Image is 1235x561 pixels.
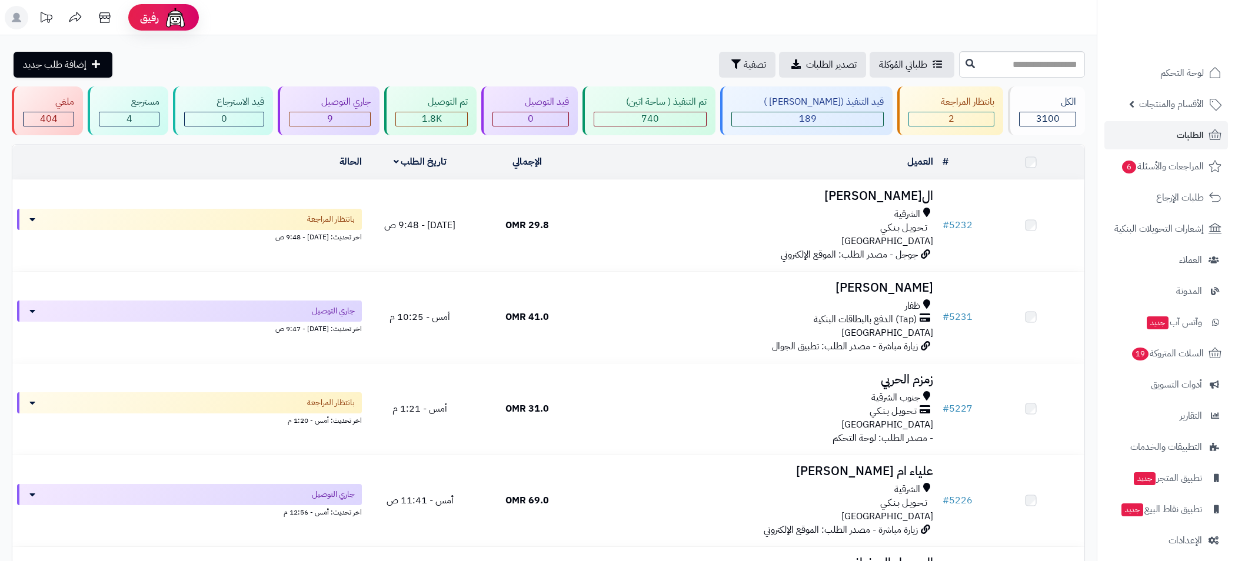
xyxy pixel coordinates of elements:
div: اخر تحديث: أمس - 1:20 م [17,413,362,426]
a: المراجعات والأسئلة6 [1104,152,1228,181]
span: 1.8K [422,112,442,126]
a: تم التوصيل 1.8K [382,86,479,135]
a: بانتظار المراجعة 2 [895,86,1006,135]
span: 69.0 OMR [505,493,549,507]
span: تطبيق نقاط البيع [1120,501,1202,517]
span: ظفار [905,299,920,313]
a: #5232 [943,218,973,232]
div: اخر تحديث: [DATE] - 9:47 ص [17,322,362,334]
span: الأقسام والمنتجات [1139,96,1204,112]
div: تم التوصيل [395,95,468,109]
span: بانتظار المراجعة [307,397,355,409]
span: [GEOGRAPHIC_DATA] [841,418,933,432]
span: أمس - 11:41 ص [387,493,454,507]
a: طلباتي المُوكلة [870,52,954,78]
div: 1752 [396,112,467,126]
span: جديد [1121,503,1143,516]
span: 189 [799,112,817,126]
div: 4 [99,112,159,126]
a: الكل3100 [1006,86,1087,135]
span: أمس - 10:25 م [390,310,450,324]
div: الكل [1019,95,1076,109]
a: #5231 [943,310,973,324]
span: # [943,493,949,507]
a: جاري التوصيل 9 [275,86,382,135]
a: العملاء [1104,246,1228,274]
div: 189 [732,112,883,126]
span: التقارير [1180,408,1202,424]
span: 404 [40,112,58,126]
a: إشعارات التحويلات البنكية [1104,215,1228,243]
span: إضافة طلب جديد [23,58,86,72]
span: تـحـويـل بـنـكـي [870,405,917,418]
span: 3100 [1036,112,1060,126]
div: 740 [594,112,706,126]
span: تصفية [744,58,766,72]
span: 0 [221,112,227,126]
span: الشرقية [894,483,920,496]
span: طلبات الإرجاع [1156,189,1204,206]
span: وآتس آب [1146,314,1202,330]
span: جديد [1134,472,1156,485]
a: قيد التنفيذ ([PERSON_NAME] ) 189 [718,86,895,135]
span: (Tap) الدفع بالبطاقات البنكية [814,313,917,326]
span: [GEOGRAPHIC_DATA] [841,326,933,340]
a: قيد التوصيل 0 [479,86,580,135]
span: التطبيقات والخدمات [1130,439,1202,455]
button: تصفية [719,52,775,78]
a: إضافة طلب جديد [14,52,112,78]
div: 0 [493,112,568,126]
a: تصدير الطلبات [779,52,866,78]
span: تـحـويـل بـنـكـي [880,496,927,510]
a: طلبات الإرجاع [1104,183,1228,212]
span: 0 [528,112,534,126]
span: جديد [1147,316,1169,329]
span: 6 [1122,161,1136,173]
span: العملاء [1179,252,1202,268]
span: 41.0 OMR [505,310,549,324]
span: 29.8 OMR [505,218,549,232]
a: تطبيق المتجرجديد [1104,464,1228,492]
span: الطلبات [1177,127,1204,143]
span: 31.0 OMR [505,402,549,416]
div: اخر تحديث: أمس - 12:56 م [17,505,362,517]
span: 2 [948,112,954,126]
span: # [943,218,949,232]
a: تاريخ الطلب [394,155,447,169]
span: أمس - 1:21 م [392,402,447,416]
div: قيد التنفيذ ([PERSON_NAME] ) [731,95,884,109]
div: مسترجع [99,95,159,109]
a: #5227 [943,402,973,416]
span: المراجعات والأسئلة [1121,158,1204,175]
span: جاري التوصيل [312,489,355,500]
img: ai-face.png [164,6,187,29]
a: #5226 [943,493,973,507]
a: العميل [907,155,933,169]
div: قيد التوصيل [492,95,569,109]
span: السلات المتروكة [1131,345,1204,362]
a: التطبيقات والخدمات [1104,433,1228,461]
h3: زمزم الحربي [585,373,933,386]
a: الإجمالي [512,155,542,169]
div: جاري التوصيل [289,95,371,109]
div: 9 [289,112,370,126]
span: تصدير الطلبات [806,58,857,72]
span: طلباتي المُوكلة [879,58,927,72]
span: # [943,402,949,416]
a: المدونة [1104,277,1228,305]
span: [DATE] - 9:48 ص [384,218,455,232]
div: اخر تحديث: [DATE] - 9:48 ص [17,230,362,242]
h3: ال[PERSON_NAME] [585,189,933,203]
div: قيد الاسترجاع [184,95,264,109]
a: الحالة [339,155,362,169]
span: 740 [641,112,659,126]
a: قيد الاسترجاع 0 [171,86,275,135]
span: لوحة التحكم [1160,65,1204,81]
span: جنوب الشرقية [871,391,920,405]
div: تم التنفيذ ( ساحة اتين) [594,95,707,109]
a: تطبيق نقاط البيعجديد [1104,495,1228,523]
span: زيارة مباشرة - مصدر الطلب: الموقع الإلكتروني [764,523,918,537]
a: التقارير [1104,402,1228,430]
a: الطلبات [1104,121,1228,149]
a: الإعدادات [1104,526,1228,555]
